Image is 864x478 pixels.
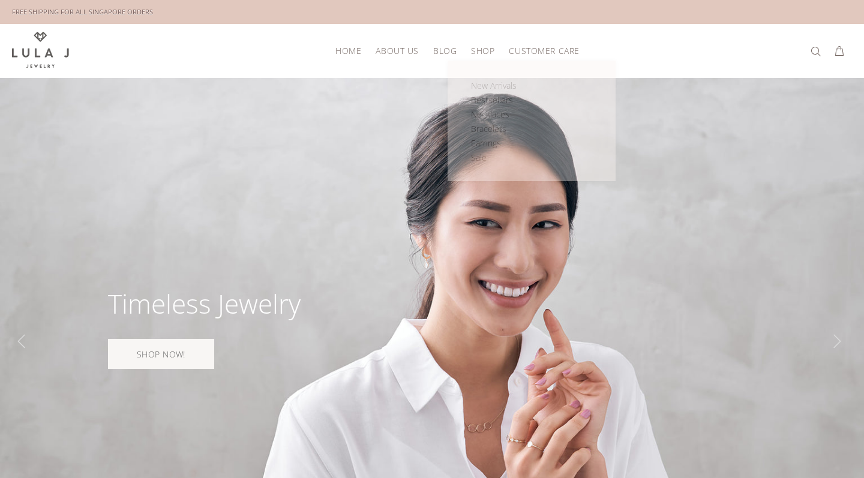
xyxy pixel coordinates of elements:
span: Sale [471,152,487,163]
span: New Arrivals [471,80,517,91]
a: Sale [471,151,530,165]
a: Bracelets [471,122,530,136]
div: Timeless Jewelry [108,290,301,317]
a: Bestsellers [471,93,530,107]
a: New Arrivals [471,79,530,93]
span: Blog [433,46,457,55]
span: Shop [471,46,494,55]
a: SHOP NOW! [108,339,214,369]
span: HOME [335,46,361,55]
span: Bracelets [471,123,506,134]
span: About Us [376,46,418,55]
span: Customer Care [509,46,579,55]
a: About Us [368,41,425,60]
span: Bestsellers [471,94,513,106]
a: Blog [426,41,464,60]
div: FREE SHIPPING FOR ALL SINGAPORE ORDERS [12,5,153,19]
span: Necklaces [471,109,509,120]
a: Customer Care [502,41,579,60]
a: Necklaces [471,107,530,122]
span: Earrings [471,137,501,149]
a: HOME [328,41,368,60]
a: Shop [464,41,502,60]
a: Earrings [471,136,530,151]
